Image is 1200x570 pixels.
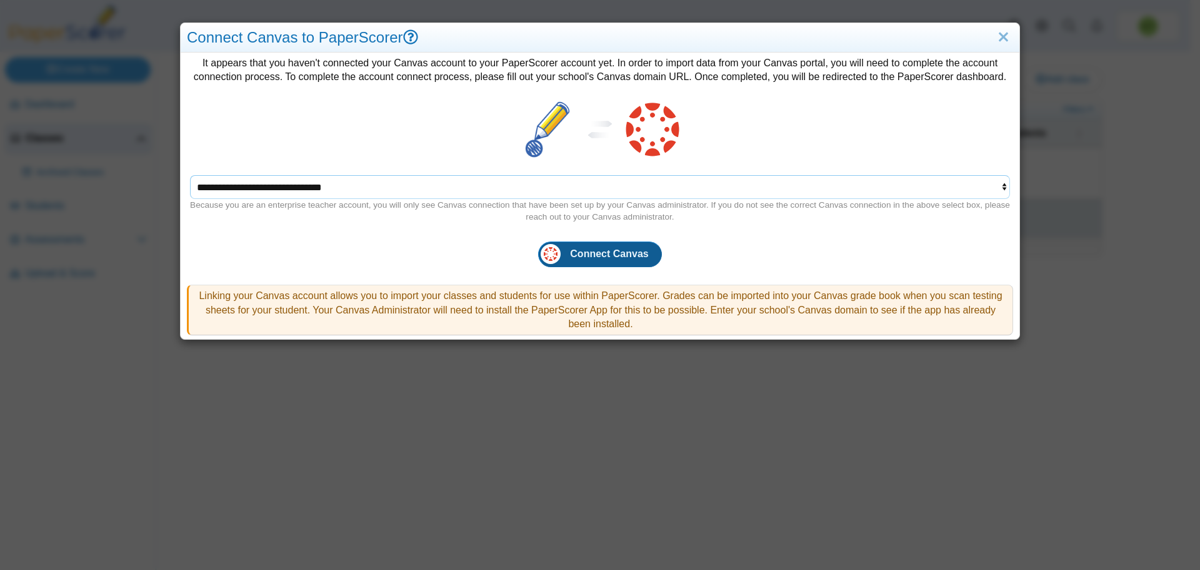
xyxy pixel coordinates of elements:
div: Connect Canvas to PaperScorer [181,23,1019,53]
img: paper-scorer-favicon.png [516,98,579,161]
div: Because you are an enterprise teacher account, you will only see Canvas connection that have been... [187,199,1013,223]
a: Close [994,27,1013,48]
button: Connect Canvas [538,242,661,267]
span: Connect Canvas [570,248,648,259]
img: canvas-logo.png [621,98,684,161]
div: Linking your Canvas account allows you to import your classes and students for use within PaperSc... [187,285,1013,335]
img: sync.svg [579,121,621,138]
div: It appears that you haven't connected your Canvas account to your PaperScorer account yet. In ord... [181,53,1019,339]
